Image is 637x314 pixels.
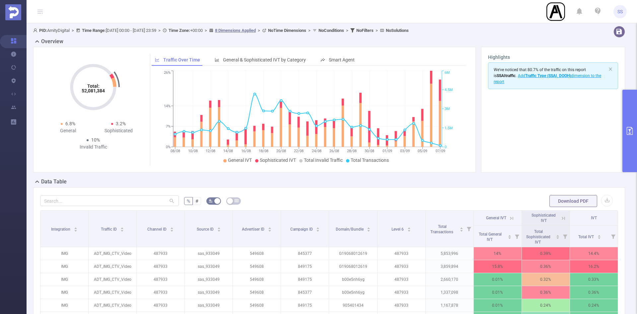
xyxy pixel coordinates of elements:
[426,247,473,260] p: 5,853,996
[608,226,618,247] i: Filter menu
[215,28,256,33] u: 8 Dimensions Applied
[522,273,570,286] p: 0.32%
[39,28,47,33] b: PID:
[163,57,200,62] span: Traffic Over Time
[329,260,377,273] p: G19068012619
[233,299,281,312] p: 549608
[356,28,374,33] b: No Filters
[268,229,272,231] i: icon: caret-down
[89,247,136,260] p: ADT_IMG_CTV_Video
[203,28,209,33] span: >
[329,299,377,312] p: 905401434
[479,232,502,242] span: Total General IVT
[217,226,221,230] div: Sort
[93,127,144,134] div: Sophisticated
[556,234,559,236] i: icon: caret-up
[259,149,268,153] tspan: 18/08
[33,28,409,33] span: AmityDigital [DATE] 00:00 - [DATE] 23:59 +00:00
[329,286,377,299] p: b00e5nh6yg
[570,247,618,260] p: 14.4%
[365,149,374,153] tspan: 30/08
[70,28,76,33] span: >
[608,67,612,71] i: icon: close
[378,247,425,260] p: 487933
[171,149,180,153] tspan: 08/08
[556,234,560,238] div: Sort
[40,273,88,286] p: IMG
[217,226,221,228] i: icon: caret-up
[233,247,281,260] p: 549608
[260,157,296,163] span: Sophisticated IVT
[65,121,75,126] span: 6.8%
[137,286,184,299] p: 487933
[281,247,329,260] p: 845377
[512,226,522,247] i: Filter menu
[87,83,100,89] tspan: Total:
[474,299,522,312] p: 0.01%
[426,286,473,299] p: 1,337,098
[522,286,570,299] p: 0.36%
[40,299,88,312] p: IMG
[316,226,320,230] div: Sort
[185,247,233,260] p: sas_933049
[597,234,601,238] div: Sort
[347,149,357,153] tspan: 28/08
[460,226,463,230] div: Sort
[570,286,618,299] p: 0.36%
[40,247,88,260] p: IMG
[367,226,371,228] i: icon: caret-up
[233,273,281,286] p: 549608
[560,226,570,247] i: Filter menu
[185,273,233,286] p: sas_933049
[223,149,233,153] tspan: 14/08
[164,104,171,108] tspan: 14%
[351,157,389,163] span: Total Transactions
[147,227,168,232] span: Channel ID
[556,236,559,238] i: icon: caret-down
[474,247,522,260] p: 14%
[336,227,365,232] span: Domain/Bundle
[74,226,77,228] i: icon: caret-up
[120,226,124,228] i: icon: caret-up
[41,178,67,186] h2: Data Table
[166,125,171,129] tspan: 7%
[89,260,136,273] p: ADT_IMG_CTV_Video
[426,260,473,273] p: 3,859,894
[268,226,272,228] i: icon: caret-up
[120,226,124,230] div: Sort
[407,226,411,228] i: icon: caret-up
[156,28,163,33] span: >
[430,224,454,234] span: Total Transactions
[344,28,350,33] span: >
[206,149,215,153] tspan: 12/08
[294,149,304,153] tspan: 22/08
[306,28,313,33] span: >
[474,286,522,299] p: 0.01%
[407,226,411,230] div: Sort
[464,211,473,247] i: Filter menu
[304,157,343,163] span: Total Invalid Traffic
[426,273,473,286] p: 2,660,170
[522,260,570,273] p: 0.36%
[195,198,198,204] span: #
[316,226,320,228] i: icon: caret-up
[51,227,71,232] span: Integration
[276,149,286,153] tspan: 20/08
[407,229,411,231] i: icon: caret-down
[525,73,571,78] b: Traffic Type (SSAI, DOOH)
[508,234,512,238] div: Sort
[268,226,272,230] div: Sort
[316,229,320,231] i: icon: caret-down
[400,149,410,153] tspan: 03/09
[40,286,88,299] p: IMG
[486,216,506,220] span: General IVT
[137,247,184,260] p: 487933
[367,229,371,231] i: icon: caret-down
[312,149,321,153] tspan: 24/08
[445,126,453,130] tspan: 1.5M
[170,229,174,231] i: icon: caret-down
[386,28,409,33] b: No Solutions
[608,65,612,73] button: icon: close
[164,71,171,75] tspan: 26%
[494,67,601,84] span: We've noticed that 80.7% of the traffic on this report is .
